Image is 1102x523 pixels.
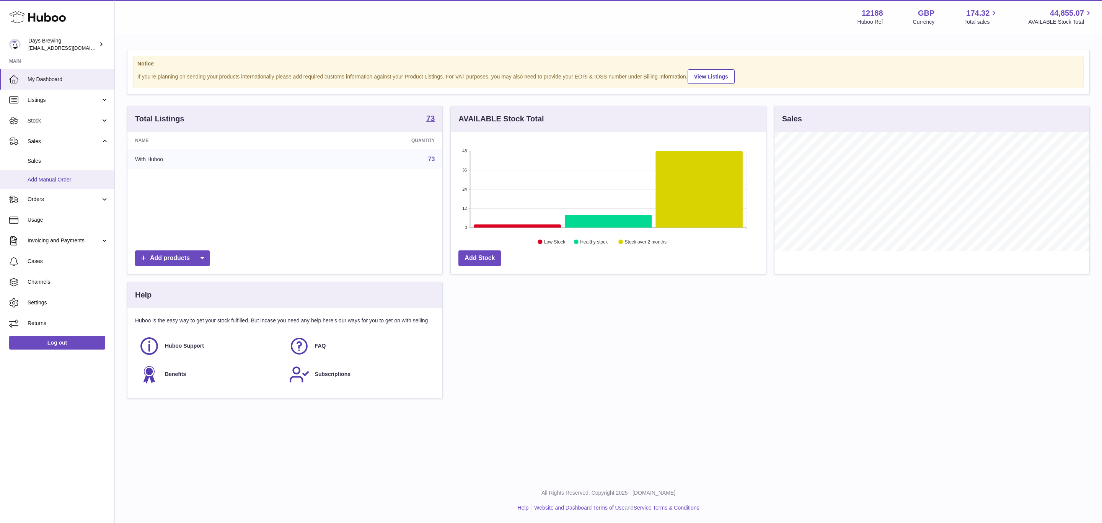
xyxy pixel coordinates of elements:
a: 73 [426,114,435,124]
a: Add products [135,250,210,266]
a: 44,855.07 AVAILABLE Stock Total [1028,8,1093,26]
a: Benefits [139,364,281,385]
text: 0 [465,225,467,230]
span: Settings [28,299,109,306]
p: All Rights Reserved. Copyright 2025 - [DOMAIN_NAME] [121,489,1096,497]
span: Channels [28,278,109,286]
span: Stock [28,117,101,124]
h3: Help [135,290,152,300]
text: Healthy stock [580,239,608,245]
span: Listings [28,96,101,104]
div: If you're planning on sending your products internationally please add required customs informati... [137,68,1079,84]
td: With Huboo [127,149,293,169]
span: Orders [28,196,101,203]
div: Days Brewing [28,37,97,52]
span: 174.32 [966,8,990,18]
text: Low Stock [544,239,566,245]
span: [EMAIL_ADDRESS][DOMAIN_NAME] [28,45,112,51]
li: and [531,504,699,512]
text: Stock over 2 months [625,239,667,245]
span: Subscriptions [315,371,350,378]
strong: 73 [426,114,435,122]
h3: Sales [782,114,802,124]
span: Invoicing and Payments [28,237,101,244]
span: Benefits [165,371,186,378]
a: 73 [428,156,435,162]
text: 36 [463,168,467,172]
a: Subscriptions [289,364,431,385]
div: Currency [913,18,935,26]
a: View Listings [688,69,735,84]
span: Total sales [964,18,998,26]
text: 48 [463,149,467,153]
a: Add Stock [458,250,501,266]
span: AVAILABLE Stock Total [1028,18,1093,26]
text: 24 [463,187,467,191]
a: 174.32 Total sales [964,8,998,26]
p: Huboo is the easy way to get your stock fulfilled. But incase you need any help here's our ways f... [135,317,435,324]
span: My Dashboard [28,76,109,83]
h3: AVAILABLE Stock Total [458,114,544,124]
a: Help [518,505,529,511]
strong: GBP [918,8,934,18]
th: Quantity [293,132,442,149]
span: FAQ [315,342,326,350]
span: Usage [28,216,109,224]
img: internalAdmin-12188@internal.huboo.com [9,39,21,50]
span: Add Manual Order [28,176,109,183]
a: Service Terms & Conditions [634,505,699,511]
strong: Notice [137,60,1079,67]
a: Huboo Support [139,336,281,356]
a: Log out [9,336,105,350]
span: Sales [28,157,109,165]
a: FAQ [289,336,431,356]
strong: 12188 [862,8,883,18]
a: Website and Dashboard Terms of Use [534,505,624,511]
span: Sales [28,138,101,145]
span: Returns [28,320,109,327]
h3: Total Listings [135,114,184,124]
span: Huboo Support [165,342,204,350]
text: 12 [463,206,467,211]
span: Cases [28,258,109,265]
span: 44,855.07 [1050,8,1084,18]
th: Name [127,132,293,149]
div: Huboo Ref [857,18,883,26]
